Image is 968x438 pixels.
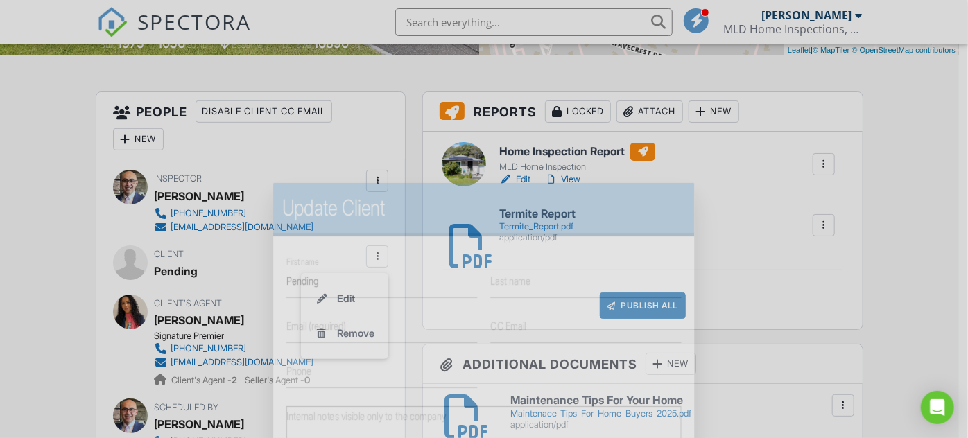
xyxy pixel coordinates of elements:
[286,256,319,268] label: First name
[490,273,531,288] label: Last name
[286,318,346,333] label: Email (required)
[286,363,311,378] label: Phone
[286,408,446,423] label: Internal notes visible only to the company
[282,194,686,222] h2: Update Client
[921,391,954,424] div: Open Intercom Messenger
[490,318,526,333] label: CC Email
